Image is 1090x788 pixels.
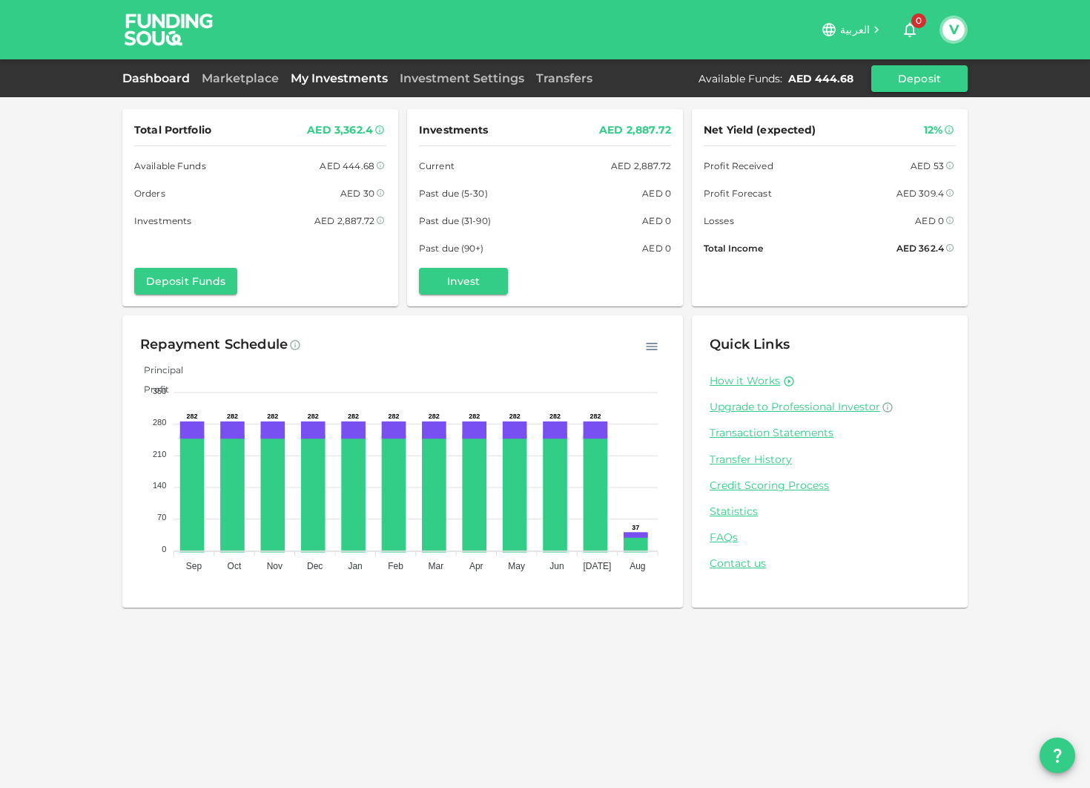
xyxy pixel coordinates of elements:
[611,158,671,174] div: AED 2,887.72
[642,213,671,229] div: AED 0
[911,158,944,174] div: AED 53
[285,71,394,85] a: My Investments
[642,185,671,201] div: AED 0
[153,450,166,459] tspan: 210
[704,158,773,174] span: Profit Received
[153,481,166,490] tspan: 140
[196,71,285,85] a: Marketplace
[895,15,925,45] button: 0
[642,240,671,256] div: AED 0
[1040,738,1075,773] button: question
[584,561,612,571] tspan: [DATE]
[508,561,525,571] tspan: May
[911,13,926,28] span: 0
[704,185,772,201] span: Profit Forecast
[924,121,942,139] div: 12%
[710,400,880,413] span: Upgrade to Professional Investor
[942,19,965,41] button: V
[314,213,374,229] div: AED 2,887.72
[788,71,853,86] div: AED 444.68
[429,561,444,571] tspan: Mar
[710,531,950,545] a: FAQs
[153,387,166,395] tspan: 350
[469,561,483,571] tspan: Apr
[388,561,403,571] tspan: Feb
[162,545,166,554] tspan: 0
[896,240,944,256] div: AED 362.4
[710,400,950,414] a: Upgrade to Professional Investor
[133,364,183,375] span: Principal
[153,418,166,427] tspan: 280
[157,513,166,522] tspan: 70
[710,374,780,388] a: How it Works
[340,185,374,201] div: AED 30
[228,561,242,571] tspan: Oct
[896,185,944,201] div: AED 309.4
[704,240,763,256] span: Total Income
[419,213,491,229] span: Past due (31-90)
[419,240,484,256] span: Past due (90+)
[134,213,191,229] span: Investments
[704,213,734,229] span: Losses
[419,158,455,174] span: Current
[710,505,950,519] a: Statistics
[710,426,950,440] a: Transaction Statements
[698,71,782,86] div: Available Funds :
[307,121,373,139] div: AED 3,362.4
[710,479,950,493] a: Credit Scoring Process
[348,561,362,571] tspan: Jan
[710,453,950,467] a: Transfer History
[320,158,374,174] div: AED 444.68
[267,561,283,571] tspan: Nov
[840,23,870,36] span: العربية
[134,121,211,139] span: Total Portfolio
[133,384,169,395] span: Profit
[871,65,968,92] button: Deposit
[915,213,944,229] div: AED 0
[134,158,206,174] span: Available Funds
[419,121,488,139] span: Investments
[419,185,488,201] span: Past due (5-30)
[419,268,508,295] button: Invest
[140,333,288,357] div: Repayment Schedule
[710,336,790,352] span: Quick Links
[394,71,530,85] a: Investment Settings
[710,556,950,571] a: Contact us
[186,561,202,571] tspan: Sep
[630,561,645,571] tspan: Aug
[122,71,196,85] a: Dashboard
[134,185,165,201] span: Orders
[530,71,598,85] a: Transfers
[549,561,564,571] tspan: Jun
[307,561,323,571] tspan: Dec
[134,268,237,295] button: Deposit Funds
[599,121,671,139] div: AED 2,887.72
[704,121,816,139] span: Net Yield (expected)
